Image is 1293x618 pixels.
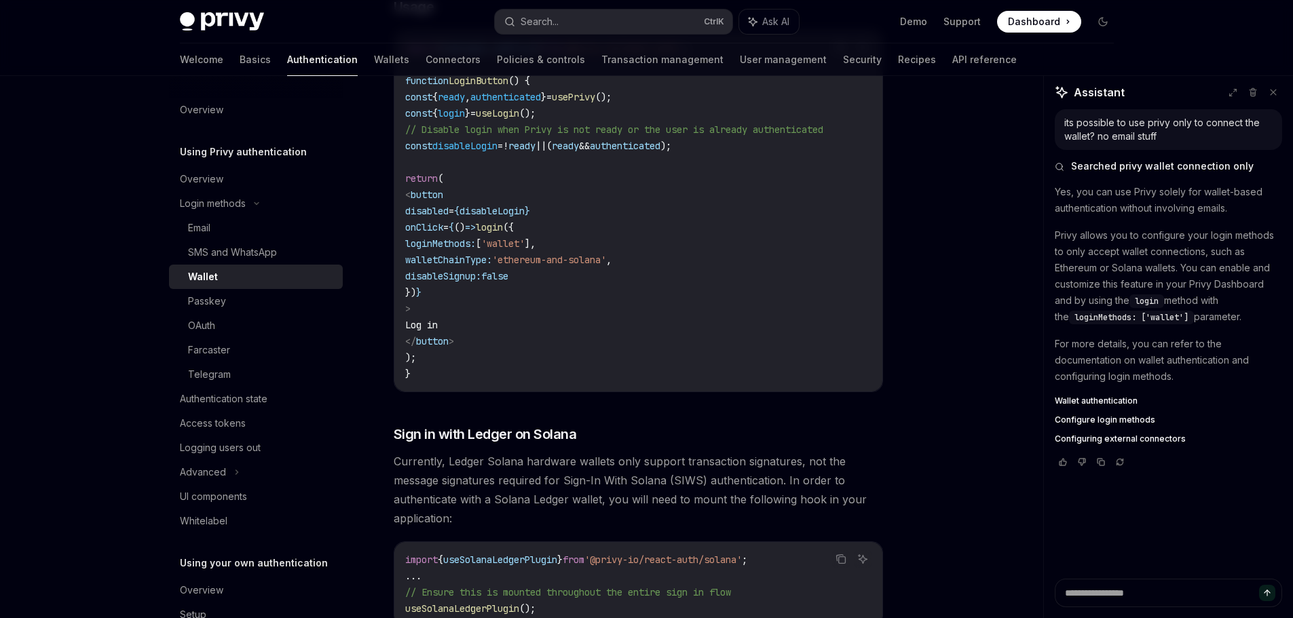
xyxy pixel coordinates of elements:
[854,550,872,568] button: Ask AI
[552,140,579,152] span: ready
[476,237,481,250] span: [
[169,411,343,436] a: Access tokens
[169,338,343,362] a: Farcaster
[541,91,546,103] span: }
[590,140,660,152] span: authenticated
[169,216,343,240] a: Email
[188,269,218,285] div: Wallet
[481,270,508,282] span: false
[188,366,231,383] div: Telegram
[405,319,438,331] span: Log in
[416,286,421,298] span: }
[508,140,536,152] span: ready
[740,43,827,76] a: User management
[470,107,476,119] span: =
[762,15,789,28] span: Ask AI
[449,205,454,217] span: =
[169,265,343,289] a: Wallet
[169,167,343,191] a: Overview
[432,91,438,103] span: {
[898,43,936,76] a: Recipes
[497,43,585,76] a: Policies & controls
[405,189,411,201] span: <
[169,289,343,313] a: Passkey
[411,189,443,201] span: button
[188,342,230,358] div: Farcaster
[525,237,536,250] span: ],
[454,221,465,233] span: ()
[508,75,530,87] span: () {
[426,43,481,76] a: Connectors
[180,391,267,407] div: Authentication state
[503,140,508,152] span: !
[405,221,443,233] span: onClick
[405,602,519,615] span: useSolanaLedgerPlugin
[1071,159,1254,173] span: Searched privy wallet connection only
[180,555,328,571] h5: Using your own authentication
[405,123,823,136] span: // Disable login when Privy is not ready or the user is already authenticated
[563,554,584,566] span: from
[503,221,514,233] span: ({
[180,144,307,160] h5: Using Privy authentication
[394,452,883,528] span: Currently, Ledger Solana hardware wallets only support transaction signatures, not the message si...
[169,362,343,387] a: Telegram
[900,15,927,28] a: Demo
[169,578,343,602] a: Overview
[997,11,1081,33] a: Dashboard
[405,107,432,119] span: const
[180,513,227,529] div: Whitelabel
[1055,414,1155,425] span: Configure login methods
[952,43,1017,76] a: API reference
[180,102,223,118] div: Overview
[188,317,215,334] div: OAuth
[1055,433,1282,444] a: Configuring external connectors
[405,254,492,266] span: walletChainType:
[240,43,271,76] a: Basics
[405,205,449,217] span: disabled
[1055,227,1282,325] p: Privy allows you to configure your login methods to only accept wallet connections, such as Ether...
[169,484,343,509] a: UI components
[180,12,264,31] img: dark logo
[1055,395,1282,406] a: Wallet authentication
[169,98,343,122] a: Overview
[1074,312,1188,323] span: loginMethods: ['wallet']
[1055,414,1282,425] a: Configure login methods
[405,335,416,347] span: </
[180,43,223,76] a: Welcome
[460,205,525,217] span: disableLogin
[449,75,508,87] span: LoginButton
[704,16,724,27] span: Ctrl K
[595,91,612,103] span: ();
[405,570,421,582] span: ...
[552,91,595,103] span: usePrivy
[188,220,210,236] div: Email
[519,107,536,119] span: ();
[1008,15,1060,28] span: Dashboard
[405,303,411,315] span: >
[180,488,247,505] div: UI components
[1055,159,1282,173] button: Searched privy wallet connection only
[546,91,552,103] span: =
[584,554,742,566] span: '@privy-io/react-auth/solana'
[405,237,476,250] span: loginMethods:
[405,286,416,298] span: })
[660,140,671,152] span: );
[557,554,563,566] span: }
[169,436,343,460] a: Logging users out
[169,387,343,411] a: Authentication state
[405,351,416,364] span: );
[521,14,559,30] div: Search...
[188,244,277,260] div: SMS and WhatsApp
[1055,395,1138,406] span: Wallet authentication
[405,75,449,87] span: function
[405,172,438,185] span: return
[492,254,606,266] span: 'ethereum-and-solana'
[287,43,358,76] a: Authentication
[536,140,546,152] span: ||
[169,509,343,533] a: Whitelabel
[843,43,882,76] a: Security
[405,140,432,152] span: const
[1055,184,1282,216] p: Yes, you can use Privy solely for wallet-based authentication without involving emails.
[481,237,525,250] span: 'wallet'
[180,415,246,431] div: Access tokens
